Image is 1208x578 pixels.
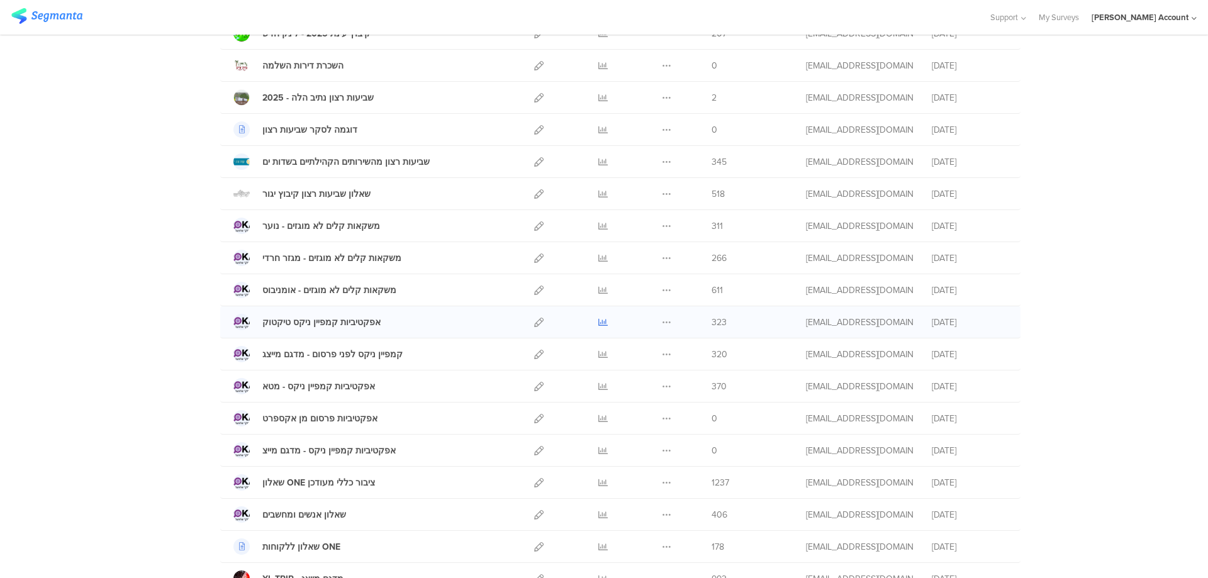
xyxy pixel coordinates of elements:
[712,476,729,489] span: 1237
[712,348,727,361] span: 320
[806,59,913,72] div: miri@miridikman.co.il
[262,348,403,361] div: קמפיין ניקס לפני פרסום - מדגם מייצג
[712,540,724,553] span: 178
[806,252,913,265] div: miri@miridikman.co.il
[712,412,717,425] span: 0
[712,444,717,457] span: 0
[712,316,727,329] span: 323
[806,91,913,104] div: miri@miridikman.co.il
[262,316,381,329] div: אפקטיביות קמפיין ניקס טיקטוק
[262,155,430,169] div: שביעות רצון מהשירותים הקהילתיים בשדות ים
[262,412,377,425] div: אפקטיביות פרסום מן אקספרט
[932,348,1007,361] div: [DATE]
[233,89,374,106] a: שביעות רצון נתיב הלה - 2025
[233,474,375,491] a: שאלון ONE ציבור כללי מעודכן
[233,57,344,74] a: השכרת דירות השלמה
[806,220,913,233] div: miri@miridikman.co.il
[712,252,727,265] span: 266
[233,250,401,266] a: משקאות קלים לא מוגזים - מגזר חרדי
[932,155,1007,169] div: [DATE]
[932,59,1007,72] div: [DATE]
[806,444,913,457] div: miri@miridikman.co.il
[932,123,1007,136] div: [DATE]
[806,476,913,489] div: miri@miridikman.co.il
[932,316,1007,329] div: [DATE]
[932,91,1007,104] div: [DATE]
[932,540,1007,553] div: [DATE]
[262,59,344,72] div: השכרת דירות השלמה
[712,91,717,104] span: 2
[932,252,1007,265] div: [DATE]
[262,444,396,457] div: אפקטיביות קמפיין ניקס - מדגם מייצ
[233,506,346,523] a: שאלון אנשים ומחשבים
[233,442,396,459] a: אפקטיביות קמפיין ניקס - מדגם מייצ
[932,476,1007,489] div: [DATE]
[932,220,1007,233] div: [DATE]
[806,508,913,521] div: miri@miridikman.co.il
[990,11,1018,23] span: Support
[806,316,913,329] div: miri@miridikman.co.il
[11,8,82,24] img: segmanta logo
[932,444,1007,457] div: [DATE]
[1092,11,1188,23] div: [PERSON_NAME] Account
[712,508,727,521] span: 406
[806,155,913,169] div: miri@miridikman.co.il
[712,123,717,136] span: 0
[712,59,717,72] span: 0
[233,538,340,555] a: שאלון ללקוחות ONE
[233,314,381,330] a: אפקטיביות קמפיין ניקס טיקטוק
[806,348,913,361] div: miri@miridikman.co.il
[262,220,380,233] div: משקאות קלים לא מוגזים - נוער
[262,284,396,297] div: משקאות קלים לא מוגזים - אומניבוס
[932,412,1007,425] div: [DATE]
[806,187,913,201] div: miri@miridikman.co.il
[712,187,725,201] span: 518
[233,410,377,426] a: אפקטיביות פרסום מן אקספרט
[233,346,403,362] a: קמפיין ניקס לפני פרסום - מדגם מייצג
[262,540,340,553] div: שאלון ללקוחות ONE
[262,252,401,265] div: משקאות קלים לא מוגזים - מגזר חרדי
[806,123,913,136] div: miri@miridikman.co.il
[233,378,375,394] a: אפקטיביות קמפיין ניקס - מטא
[932,380,1007,393] div: [DATE]
[712,220,723,233] span: 311
[233,153,430,170] a: שביעות רצון מהשירותים הקהילתיים בשדות ים
[806,412,913,425] div: miri@miridikman.co.il
[806,380,913,393] div: miri@miridikman.co.il
[262,476,375,489] div: שאלון ONE ציבור כללי מעודכן
[262,91,374,104] div: שביעות רצון נתיב הלה - 2025
[932,187,1007,201] div: [DATE]
[932,284,1007,297] div: [DATE]
[712,284,723,297] span: 611
[932,508,1007,521] div: [DATE]
[262,187,371,201] div: שאלון שביעות רצון קיבוץ יגור
[262,508,346,521] div: שאלון אנשים ומחשבים
[233,218,380,234] a: משקאות קלים לא מוגזים - נוער
[806,540,913,553] div: miri@miridikman.co.il
[712,155,727,169] span: 345
[233,282,396,298] a: משקאות קלים לא מוגזים - אומניבוס
[233,121,357,138] a: דוגמה לסקר שביעות רצון
[806,284,913,297] div: miri@miridikman.co.il
[233,186,371,202] a: שאלון שביעות רצון קיבוץ יגור
[712,380,727,393] span: 370
[262,123,357,136] div: דוגמה לסקר שביעות רצון
[262,380,375,393] div: אפקטיביות קמפיין ניקס - מטא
